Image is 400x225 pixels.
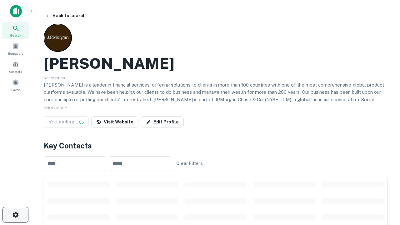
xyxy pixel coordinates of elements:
[44,54,174,72] h2: [PERSON_NAME]
[369,155,400,185] iframe: Chat Widget
[2,22,29,39] a: Search
[44,106,67,110] span: SHOW MORE
[10,33,21,38] span: Search
[44,81,387,118] p: [PERSON_NAME] is a leader in financial services, offering solutions to clients in more than 100 c...
[174,158,205,169] button: Clear Filters
[8,51,23,56] span: Borrowers
[9,69,22,74] span: Contacts
[2,58,29,75] a: Contacts
[2,40,29,57] a: Borrowers
[91,116,138,127] a: Visit Website
[141,116,184,127] a: Edit Profile
[11,87,20,92] span: Saved
[10,5,22,17] img: capitalize-icon.png
[42,10,88,21] button: Back to search
[44,140,387,151] h4: Key Contacts
[44,76,65,80] span: Description
[2,77,29,93] a: Saved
